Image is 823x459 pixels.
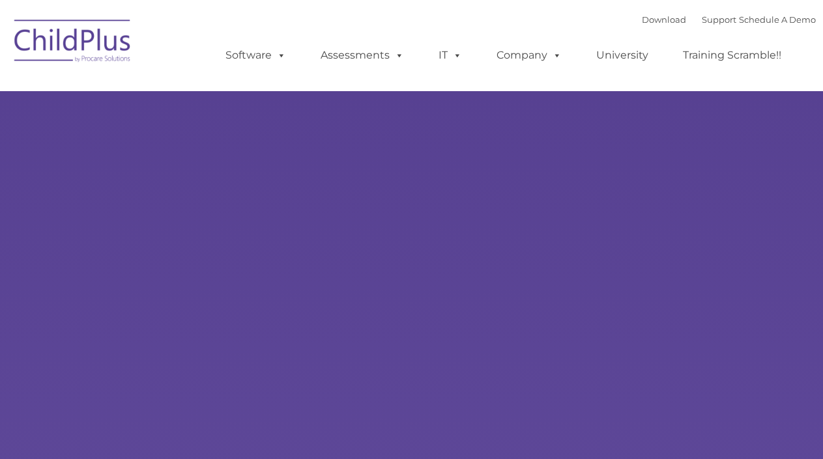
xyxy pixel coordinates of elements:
[426,42,475,68] a: IT
[702,14,736,25] a: Support
[670,42,794,68] a: Training Scramble!!
[484,42,575,68] a: Company
[308,42,417,68] a: Assessments
[212,42,299,68] a: Software
[583,42,661,68] a: University
[642,14,816,25] font: |
[8,10,138,76] img: ChildPlus by Procare Solutions
[739,14,816,25] a: Schedule A Demo
[642,14,686,25] a: Download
